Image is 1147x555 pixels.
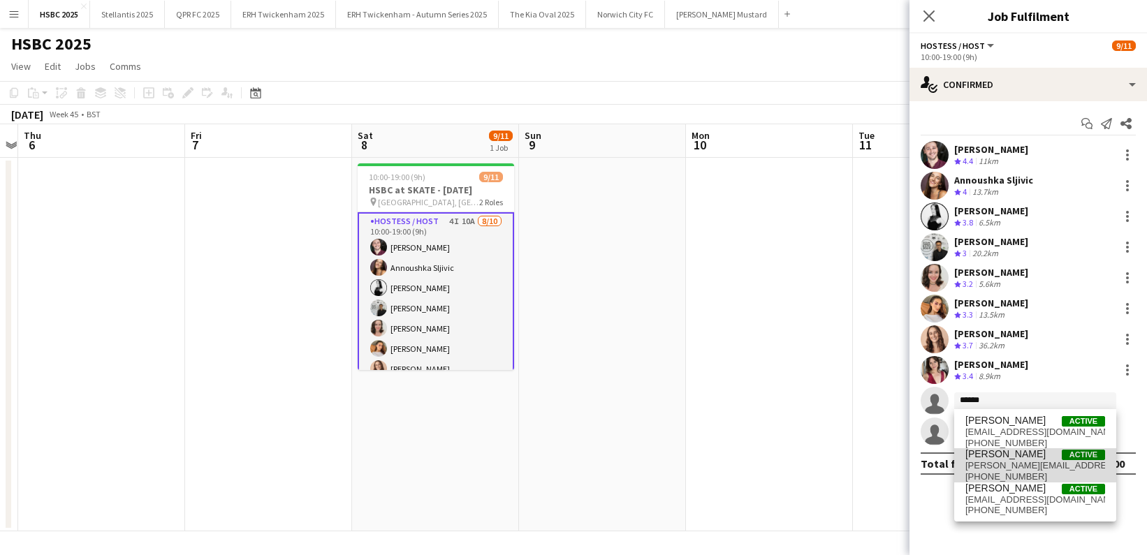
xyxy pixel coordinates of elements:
[87,109,101,119] div: BST
[921,52,1136,62] div: 10:00-19:00 (9h)
[110,60,141,73] span: Comms
[358,129,373,142] span: Sat
[22,137,41,153] span: 6
[75,60,96,73] span: Jobs
[954,143,1028,156] div: [PERSON_NAME]
[963,340,973,350] span: 3.7
[358,184,514,196] h3: HSBC at SKATE - [DATE]
[976,371,1003,383] div: 8.9km
[356,137,373,153] span: 8
[856,137,875,153] span: 11
[970,248,1001,260] div: 20.2km
[965,494,1105,505] span: oliviamellodey@hotmail.com
[11,108,43,121] div: [DATE]
[104,57,147,75] a: Comms
[358,212,514,445] app-card-role: Hostess / Host4I10A8/1010:00-19:00 (9h)[PERSON_NAME]Annoushka Sljivic[PERSON_NAME][PERSON_NAME][P...
[954,266,1028,279] div: [PERSON_NAME]
[369,172,425,182] span: 10:00-19:00 (9h)
[963,248,967,258] span: 3
[490,142,512,153] div: 1 Job
[976,340,1007,352] div: 36.2km
[976,156,1001,168] div: 11km
[523,137,541,153] span: 9
[954,205,1028,217] div: [PERSON_NAME]
[6,57,36,75] a: View
[29,1,90,28] button: HSBC 2025
[189,137,202,153] span: 7
[963,156,973,166] span: 4.4
[489,131,513,141] span: 9/11
[954,297,1028,309] div: [PERSON_NAME]
[963,371,973,381] span: 3.4
[689,137,710,153] span: 10
[378,197,479,207] span: [GEOGRAPHIC_DATA], [GEOGRAPHIC_DATA], [GEOGRAPHIC_DATA]
[921,457,968,471] div: Total fee
[976,309,1007,321] div: 13.5km
[963,186,967,197] span: 4
[665,1,779,28] button: [PERSON_NAME] Mustard
[963,217,973,228] span: 3.8
[954,235,1028,248] div: [PERSON_NAME]
[963,279,973,289] span: 3.2
[965,438,1105,449] span: +447526247883
[965,505,1105,516] span: +447713148937
[965,460,1105,471] span: olivia_mcguinness@live.co.uk
[1062,416,1105,427] span: Active
[921,40,996,51] button: Hostess / Host
[191,129,202,142] span: Fri
[45,60,61,73] span: Edit
[90,1,165,28] button: Stellantis 2025
[1062,450,1105,460] span: Active
[231,1,336,28] button: ERH Twickenham 2025
[11,34,92,54] h1: HSBC 2025
[976,217,1003,229] div: 6.5km
[24,129,41,142] span: Thu
[39,57,66,75] a: Edit
[965,482,1046,494] span: Olivia Mellodey
[909,68,1147,101] div: Confirmed
[965,427,1105,438] span: liv@oliviajohnstone.dance
[954,358,1028,371] div: [PERSON_NAME]
[921,40,985,51] span: Hostess / Host
[970,186,1001,198] div: 13.7km
[479,197,503,207] span: 2 Roles
[954,174,1033,186] div: Annoushka Sljivic
[69,57,101,75] a: Jobs
[336,1,499,28] button: ERH Twickenham - Autumn Series 2025
[965,415,1046,427] span: Olivia Johnstone
[963,309,973,320] span: 3.3
[11,60,31,73] span: View
[499,1,586,28] button: The Kia Oval 2025
[1112,40,1136,51] span: 9/11
[525,129,541,142] span: Sun
[692,129,710,142] span: Mon
[479,172,503,182] span: 9/11
[976,279,1003,290] div: 5.6km
[954,327,1028,340] div: [PERSON_NAME]
[46,109,81,119] span: Week 45
[909,7,1147,25] h3: Job Fulfilment
[358,163,514,370] app-job-card: 10:00-19:00 (9h)9/11HSBC at SKATE - [DATE] [GEOGRAPHIC_DATA], [GEOGRAPHIC_DATA], [GEOGRAPHIC_DATA...
[965,448,1046,460] span: Olivia McGuinness
[859,129,875,142] span: Tue
[586,1,665,28] button: Norwich City FC
[165,1,231,28] button: QPR FC 2025
[1062,484,1105,494] span: Active
[965,471,1105,482] span: +447528698998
